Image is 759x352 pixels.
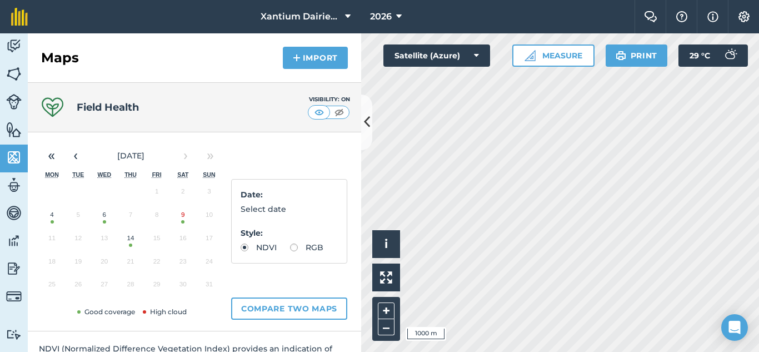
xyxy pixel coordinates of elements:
[141,308,187,316] span: High cloud
[77,100,139,115] h4: Field Health
[170,252,196,276] button: 23 August 2025
[525,50,536,61] img: Ruler icon
[6,329,22,340] img: svg+xml;base64,PD94bWwgdmVyc2lvbj0iMS4wIiBlbmNvZGluZz0idXRmLTgiPz4KPCEtLSBHZW5lcmF0b3I6IEFkb2JlIE...
[39,252,65,276] button: 18 August 2025
[308,95,350,104] div: Visibility: On
[91,229,117,252] button: 13 August 2025
[616,49,626,62] img: svg+xml;base64,PHN2ZyB4bWxucz0iaHR0cDovL3d3dy53My5vcmcvMjAwMC9zdmciIHdpZHRoPSIxOSIgaGVpZ2h0PSIyNC...
[6,232,22,249] img: svg+xml;base64,PD94bWwgdmVyc2lvbj0iMS4wIiBlbmNvZGluZz0idXRmLTgiPz4KPCEtLSBHZW5lcmF0b3I6IEFkb2JlIE...
[737,11,751,22] img: A cog icon
[117,252,143,276] button: 21 August 2025
[380,271,392,284] img: Four arrows, one pointing top left, one top right, one bottom right and the last bottom left
[65,206,91,229] button: 5 August 2025
[144,206,170,229] button: 8 August 2025
[241,203,338,215] p: Select date
[196,229,222,252] button: 17 August 2025
[378,319,395,335] button: –
[203,171,215,178] abbr: Sunday
[65,275,91,299] button: 26 August 2025
[173,143,198,168] button: ›
[124,171,137,178] abbr: Thursday
[196,182,222,206] button: 3 August 2025
[91,206,117,229] button: 6 August 2025
[196,275,222,299] button: 31 August 2025
[144,229,170,252] button: 15 August 2025
[91,275,117,299] button: 27 August 2025
[41,49,79,67] h2: Maps
[312,107,326,118] img: svg+xml;base64,PHN2ZyB4bWxucz0iaHR0cDovL3d3dy53My5vcmcvMjAwMC9zdmciIHdpZHRoPSI1MCIgaGVpZ2h0PSI0MC...
[98,171,112,178] abbr: Wednesday
[65,229,91,252] button: 12 August 2025
[261,10,341,23] span: Xantium Dairies [GEOGRAPHIC_DATA]
[170,275,196,299] button: 30 August 2025
[144,252,170,276] button: 22 August 2025
[75,308,135,316] span: Good coverage
[117,275,143,299] button: 28 August 2025
[196,206,222,229] button: 10 August 2025
[606,44,668,67] button: Print
[290,244,323,251] label: RGB
[241,244,277,251] label: NDVI
[91,252,117,276] button: 20 August 2025
[293,51,301,65] img: svg+xml;base64,PHN2ZyB4bWxucz0iaHR0cDovL3d3dy53My5vcmcvMjAwMC9zdmciIHdpZHRoPSIxNCIgaGVpZ2h0PSIyNC...
[117,229,143,252] button: 14 August 2025
[198,143,222,168] button: »
[63,143,88,168] button: ‹
[6,66,22,82] img: svg+xml;base64,PHN2ZyB4bWxucz0iaHR0cDovL3d3dy53My5vcmcvMjAwMC9zdmciIHdpZHRoPSI1NiIgaGVpZ2h0PSI2MC...
[39,206,65,229] button: 4 August 2025
[170,206,196,229] button: 9 August 2025
[6,289,22,304] img: svg+xml;base64,PD94bWwgdmVyc2lvbj0iMS4wIiBlbmNvZGluZz0idXRmLTgiPz4KPCEtLSBHZW5lcmF0b3I6IEFkb2JlIE...
[39,229,65,252] button: 11 August 2025
[144,275,170,299] button: 29 August 2025
[6,177,22,194] img: svg+xml;base64,PD94bWwgdmVyc2lvbj0iMS4wIiBlbmNvZGluZz0idXRmLTgiPz4KPCEtLSBHZW5lcmF0b3I6IEFkb2JlIE...
[283,47,348,69] button: Import
[241,190,263,200] strong: Date :
[6,121,22,138] img: svg+xml;base64,PHN2ZyB4bWxucz0iaHR0cDovL3d3dy53My5vcmcvMjAwMC9zdmciIHdpZHRoPSI1NiIgaGVpZ2h0PSI2MC...
[45,171,59,178] abbr: Monday
[370,10,392,23] span: 2026
[332,107,346,118] img: svg+xml;base64,PHN2ZyB4bWxucz0iaHR0cDovL3d3dy53My5vcmcvMjAwMC9zdmciIHdpZHRoPSI1MCIgaGVpZ2h0PSI0MC...
[378,303,395,319] button: +
[512,44,595,67] button: Measure
[675,11,688,22] img: A question mark icon
[6,149,22,166] img: svg+xml;base64,PHN2ZyB4bWxucz0iaHR0cDovL3d3dy53My5vcmcvMjAwMC9zdmciIHdpZHRoPSI1NiIgaGVpZ2h0PSI2MC...
[170,182,196,206] button: 2 August 2025
[177,171,188,178] abbr: Saturday
[88,143,173,168] button: [DATE]
[170,229,196,252] button: 16 August 2025
[383,44,490,67] button: Satellite (Azure)
[385,237,388,251] span: i
[39,275,65,299] button: 25 August 2025
[152,171,162,178] abbr: Friday
[6,205,22,221] img: svg+xml;base64,PD94bWwgdmVyc2lvbj0iMS4wIiBlbmNvZGluZz0idXRmLTgiPz4KPCEtLSBHZW5lcmF0b3I6IEFkb2JlIE...
[6,260,22,277] img: svg+xml;base64,PD94bWwgdmVyc2lvbj0iMS4wIiBlbmNvZGluZz0idXRmLTgiPz4KPCEtLSBHZW5lcmF0b3I6IEFkb2JlIE...
[117,151,144,161] span: [DATE]
[241,228,263,238] strong: Style :
[65,252,91,276] button: 19 August 2025
[6,38,22,54] img: svg+xml;base64,PD94bWwgdmVyc2lvbj0iMS4wIiBlbmNvZGluZz0idXRmLTgiPz4KPCEtLSBHZW5lcmF0b3I6IEFkb2JlIE...
[72,171,84,178] abbr: Tuesday
[707,10,718,23] img: svg+xml;base64,PHN2ZyB4bWxucz0iaHR0cDovL3d3dy53My5vcmcvMjAwMC9zdmciIHdpZHRoPSIxNyIgaGVpZ2h0PSIxNy...
[6,94,22,110] img: svg+xml;base64,PD94bWwgdmVyc2lvbj0iMS4wIiBlbmNvZGluZz0idXRmLTgiPz4KPCEtLSBHZW5lcmF0b3I6IEFkb2JlIE...
[196,252,222,276] button: 24 August 2025
[11,8,28,26] img: fieldmargin Logo
[644,11,657,22] img: Two speech bubbles overlapping with the left bubble in the forefront
[144,182,170,206] button: 1 August 2025
[678,44,748,67] button: 29 °C
[372,230,400,258] button: i
[117,206,143,229] button: 7 August 2025
[39,143,63,168] button: «
[721,314,748,341] div: Open Intercom Messenger
[690,44,710,67] span: 29 ° C
[719,44,741,67] img: svg+xml;base64,PD94bWwgdmVyc2lvbj0iMS4wIiBlbmNvZGluZz0idXRmLTgiPz4KPCEtLSBHZW5lcmF0b3I6IEFkb2JlIE...
[231,298,347,320] button: Compare two maps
